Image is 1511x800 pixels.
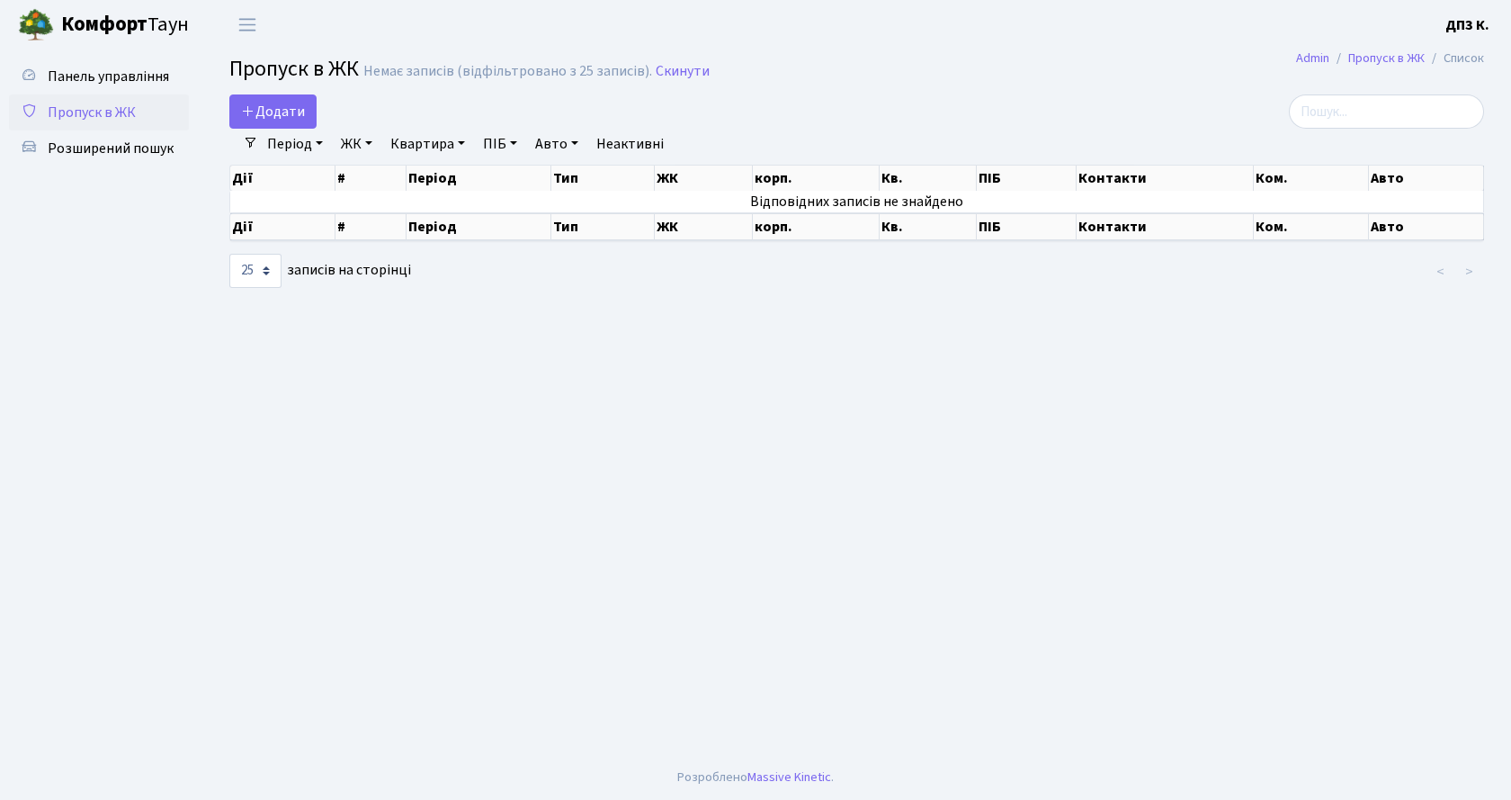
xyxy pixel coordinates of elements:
img: logo.png [18,7,54,43]
div: Розроблено . [677,768,834,787]
a: Massive Kinetic [747,768,831,787]
th: Авто [1369,213,1484,240]
a: Авто [528,129,586,159]
a: Період [260,129,330,159]
th: Кв. [880,166,977,191]
th: Дії [230,166,335,191]
th: Кв. [880,213,977,240]
select: записів на сторінці [229,254,282,288]
th: Період [407,213,551,240]
span: Таун [61,10,189,40]
a: Скинути [656,63,710,80]
th: # [335,213,407,240]
th: Ком. [1254,166,1369,191]
th: Період [407,166,551,191]
a: ДП3 К. [1445,14,1489,36]
th: ПІБ [977,166,1077,191]
th: Тип [551,166,655,191]
th: корп. [753,166,880,191]
th: ЖК [655,166,753,191]
a: Панель управління [9,58,189,94]
a: Пропуск в ЖК [9,94,189,130]
a: Admin [1296,49,1329,67]
div: Немає записів (відфільтровано з 25 записів). [363,63,652,80]
a: ПІБ [476,129,524,159]
th: Тип [551,213,655,240]
label: записів на сторінці [229,254,411,288]
th: Авто [1369,166,1484,191]
a: Неактивні [589,129,671,159]
a: Квартира [383,129,472,159]
input: Пошук... [1289,94,1484,129]
li: Список [1425,49,1484,68]
td: Відповідних записів не знайдено [230,191,1484,212]
th: ЖК [655,213,753,240]
a: Пропуск в ЖК [1348,49,1425,67]
th: корп. [753,213,880,240]
th: ПІБ [977,213,1077,240]
button: Переключити навігацію [225,10,270,40]
th: # [335,166,407,191]
th: Дії [230,213,335,240]
span: Пропуск в ЖК [229,53,359,85]
th: Контакти [1077,213,1254,240]
a: Додати [229,94,317,129]
a: ЖК [334,129,380,159]
a: Розширений пошук [9,130,189,166]
span: Панель управління [48,67,169,86]
span: Пропуск в ЖК [48,103,136,122]
span: Додати [241,102,305,121]
b: ДП3 К. [1445,15,1489,35]
th: Контакти [1077,166,1254,191]
th: Ком. [1254,213,1369,240]
nav: breadcrumb [1269,40,1511,77]
span: Розширений пошук [48,139,174,158]
b: Комфорт [61,10,148,39]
